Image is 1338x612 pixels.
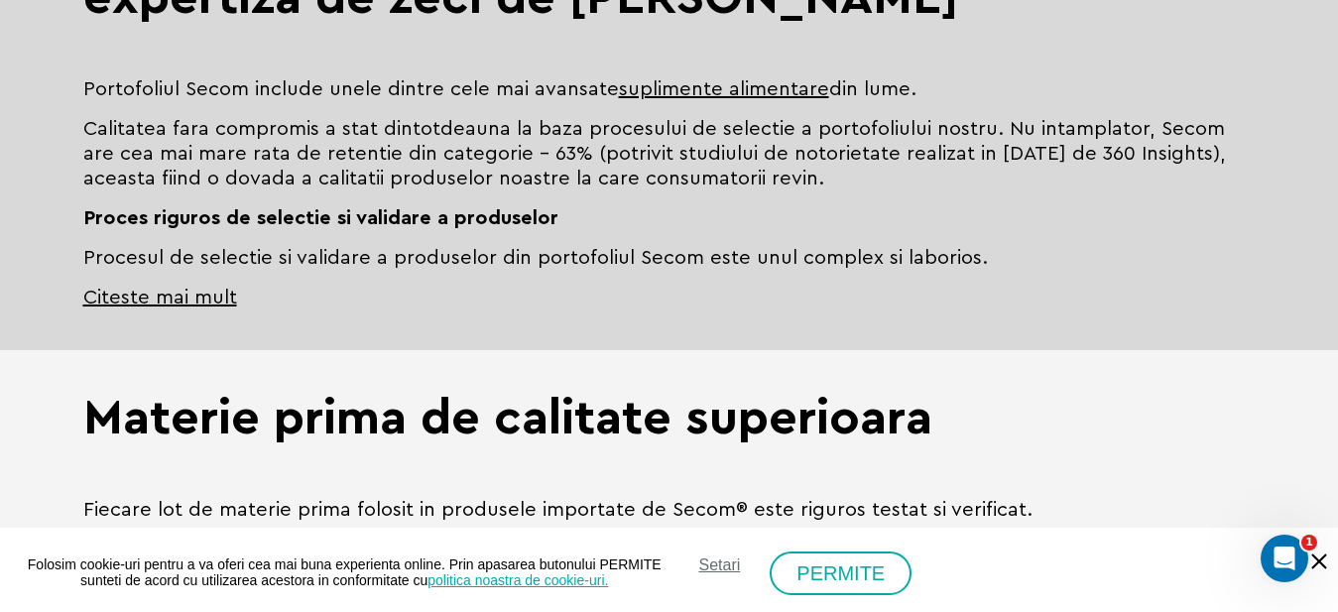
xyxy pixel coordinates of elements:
[83,246,1256,286] p: Procesul de selectie si validare a produselor din portofoliul Secom este unul complex si laborios.
[83,117,1256,206] p: Calitatea fara compromis a stat dintotdeauna la baza procesului de selectie a portofoliului nostr...
[1301,535,1317,551] span: 1
[770,24,912,67] button: PERMITE
[83,286,237,310] a: Citeste mai mult
[427,45,608,61] a: politica noastra de cookie-uri.
[1261,535,1308,582] iframe: Intercom live chat
[20,29,669,61] p: Folosim cookie-uri pentru a va oferi cea mai buna experienta online. Prin apasarea butonului PERM...
[83,208,558,228] strong: Proces riguros de selectie si validare a produselor
[83,77,1256,117] p: Portofoliul Secom include unele dintre cele mai avansate din lume.
[83,498,1256,538] p: Fiecare lot de materie prima folosit in produsele importate de Secom® este riguros testat si veri...
[83,390,1256,498] h2: Materie prima de calitate superioara
[619,77,829,102] a: suplimente alimentare
[699,29,741,47] a: Setari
